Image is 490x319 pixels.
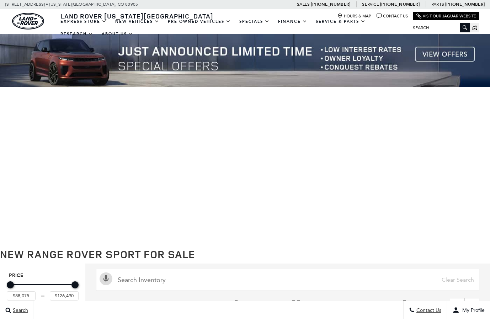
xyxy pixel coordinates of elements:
div: Minimum Price [7,281,14,288]
nav: Main Navigation [56,15,408,40]
a: Contact Us [377,14,408,19]
input: Minimum [7,291,36,301]
input: Search Inventory [96,269,479,291]
span: Parts [431,2,444,7]
div: Price [7,279,79,301]
a: EXPRESS STORE [56,15,111,28]
a: Service & Parts [311,15,370,28]
input: Search [408,23,470,32]
a: Specials [235,15,274,28]
a: Visit Our Jaguar Website [416,14,476,19]
a: [STREET_ADDRESS] • [US_STATE][GEOGRAPHIC_DATA], CO 80905 [5,2,138,7]
svg: Click to toggle on voice search [100,272,112,285]
a: Research [56,28,97,40]
a: land-rover [12,13,44,30]
a: New Vehicles [111,15,164,28]
span: Contact Us [415,307,441,313]
a: About Us [97,28,138,40]
a: [PHONE_NUMBER] [380,1,420,7]
a: Pre-Owned Vehicles [164,15,235,28]
div: Maximum Price [71,281,79,288]
h5: Price [9,272,76,279]
span: My Profile [459,307,485,313]
span: Land Rover [US_STATE][GEOGRAPHIC_DATA] [60,12,213,20]
a: Finance [274,15,311,28]
span: Sales [297,2,310,7]
a: [PHONE_NUMBER] [311,1,350,7]
span: Service [362,2,379,7]
a: Land Rover [US_STATE][GEOGRAPHIC_DATA] [56,12,218,20]
a: [PHONE_NUMBER] [445,1,485,7]
a: Hours & Map [337,14,371,19]
span: Search [11,307,28,313]
img: Land Rover [12,13,44,30]
input: Maximum [50,291,79,301]
button: user-profile-menu [447,301,490,319]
